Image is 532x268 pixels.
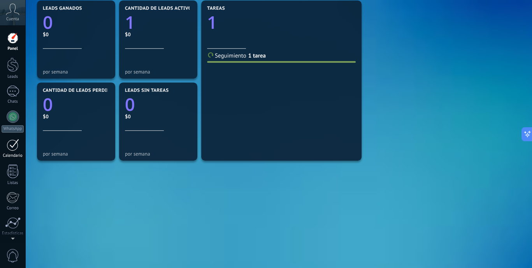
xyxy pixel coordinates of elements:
span: Tareas [207,6,225,11]
text: 0 [43,11,53,34]
text: 0 [125,93,135,116]
span: Leads ganados [43,6,82,11]
div: Calendario [2,153,24,158]
div: Panel [2,46,24,51]
div: por semana [43,69,109,75]
a: 1 [125,11,191,34]
div: Leads [2,74,24,79]
a: 0 [43,11,109,34]
div: Listas [2,180,24,186]
a: 1 tarea [248,52,266,60]
div: Correo [2,206,24,211]
text: 1 [125,11,135,34]
span: Seguimiento [215,52,246,60]
a: 0 [125,93,191,116]
div: por semana [125,151,191,157]
span: Cantidad de leads perdidos [43,88,117,93]
text: 0 [43,93,53,116]
div: $0 [43,31,109,38]
a: Seguimiento [207,52,246,60]
div: por semana [125,69,191,75]
div: por semana [43,151,109,157]
span: Cantidad de leads activos [125,6,195,11]
text: 1 [207,11,217,34]
div: WhatsApp [2,125,24,133]
a: 0 [43,93,109,116]
div: $0 [125,31,191,38]
span: Leads sin tareas [125,88,169,93]
a: 1 [207,11,356,34]
div: Chats [2,99,24,104]
div: $0 [125,113,191,120]
span: Cuenta [6,17,19,22]
div: $0 [43,113,109,120]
